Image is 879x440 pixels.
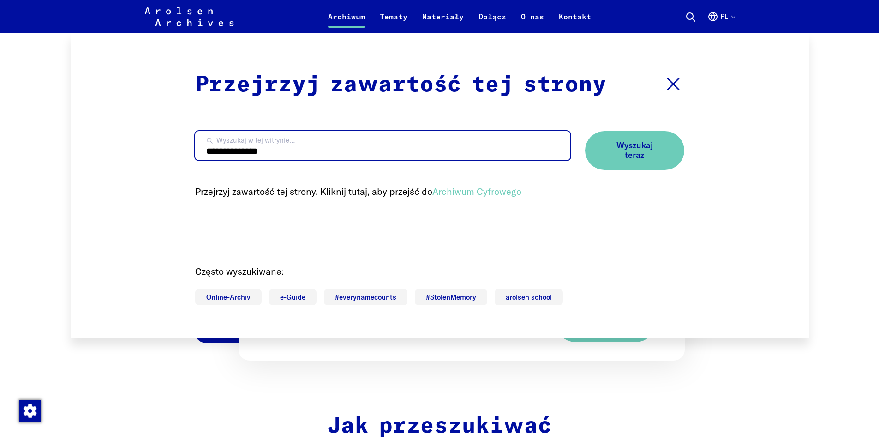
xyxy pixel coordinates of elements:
a: Online-Archiv [195,289,262,305]
a: e-Guide [269,289,317,305]
a: O nas [514,11,551,33]
nav: Podstawowy [321,6,598,28]
a: #StolenMemory [415,289,487,305]
a: Archiwum Cyfrowego [432,186,521,197]
button: Wyszukaj teraz [585,131,684,169]
p: Często wyszukiwane: [195,265,684,278]
span: Wyszukaj teraz [607,141,662,160]
p: Przejrzyj zawartość tej strony [195,68,606,102]
button: Polski, wybór języka [707,11,735,33]
a: #everynamecounts [324,289,407,305]
a: Tematy [372,11,415,33]
a: Dołącz [471,11,514,33]
p: Przejrzyj zawartość tej strony. Kliknij tutaj, aby przejść do [195,185,684,199]
a: Archiwum [321,11,372,33]
a: Kontakt [551,11,598,33]
a: Materiały [415,11,471,33]
img: Zmienić zgodę [19,400,41,422]
a: arolsen school [495,289,563,305]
